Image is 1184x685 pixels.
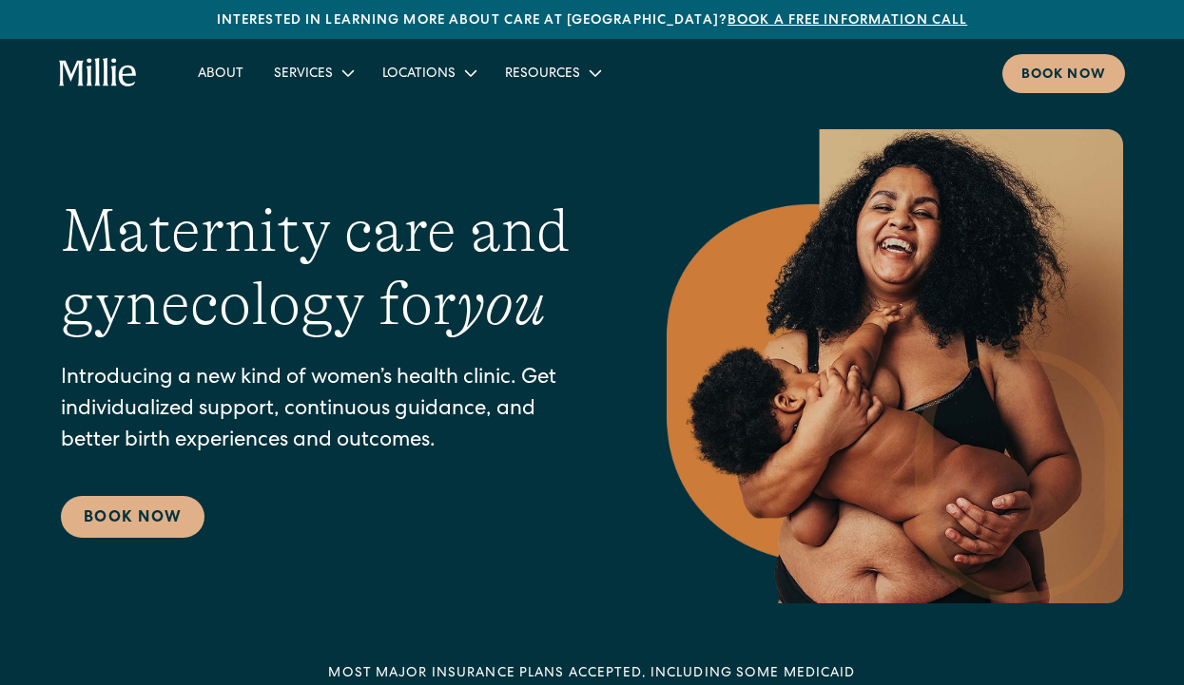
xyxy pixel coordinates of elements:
div: Services [274,65,333,85]
div: Services [259,57,367,88]
a: About [183,57,259,88]
em: you [456,270,546,338]
p: Introducing a new kind of women’s health clinic. Get individualized support, continuous guidance,... [61,364,591,458]
a: Book a free information call [728,14,967,28]
a: Book now [1002,54,1125,93]
a: Book Now [61,496,204,538]
div: Resources [505,65,580,85]
img: Smiling mother with her baby in arms, celebrating body positivity and the nurturing bond of postp... [667,129,1123,603]
div: Resources [490,57,614,88]
div: Locations [367,57,490,88]
div: Book now [1021,66,1106,86]
div: Locations [382,65,456,85]
div: MOST MAJOR INSURANCE PLANS ACCEPTED, INCLUDING some MEDICAID [328,664,855,684]
a: home [59,58,136,88]
h1: Maternity care and gynecology for [61,195,591,341]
